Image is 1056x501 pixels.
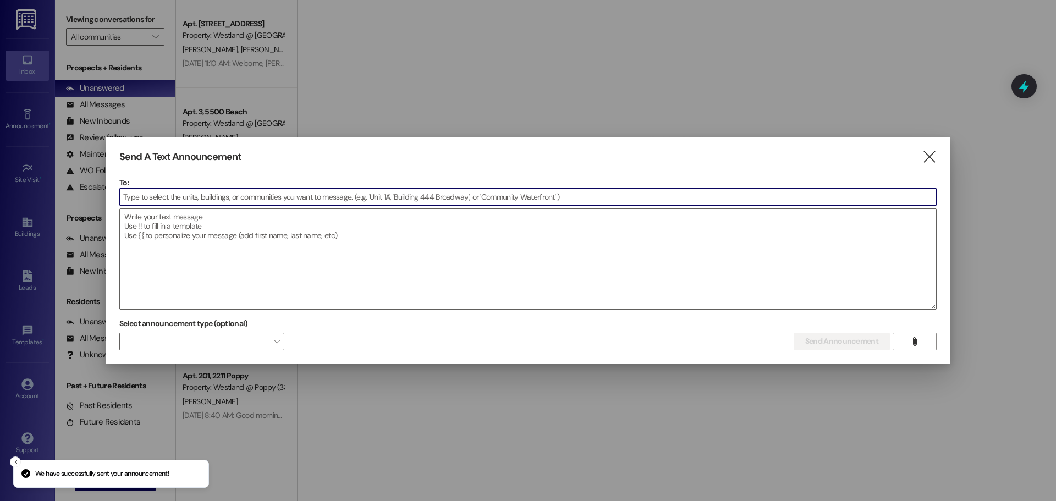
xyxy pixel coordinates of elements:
button: Send Announcement [794,333,890,350]
button: Close toast [10,456,21,467]
span: Send Announcement [805,335,878,347]
i:  [910,337,919,346]
p: We have successfully sent your announcement! [35,469,169,479]
p: To: [119,177,937,188]
label: Select announcement type (optional) [119,315,248,332]
h3: Send A Text Announcement [119,151,241,163]
i:  [922,151,937,163]
input: Type to select the units, buildings, or communities you want to message. (e.g. 'Unit 1A', 'Buildi... [120,189,936,205]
